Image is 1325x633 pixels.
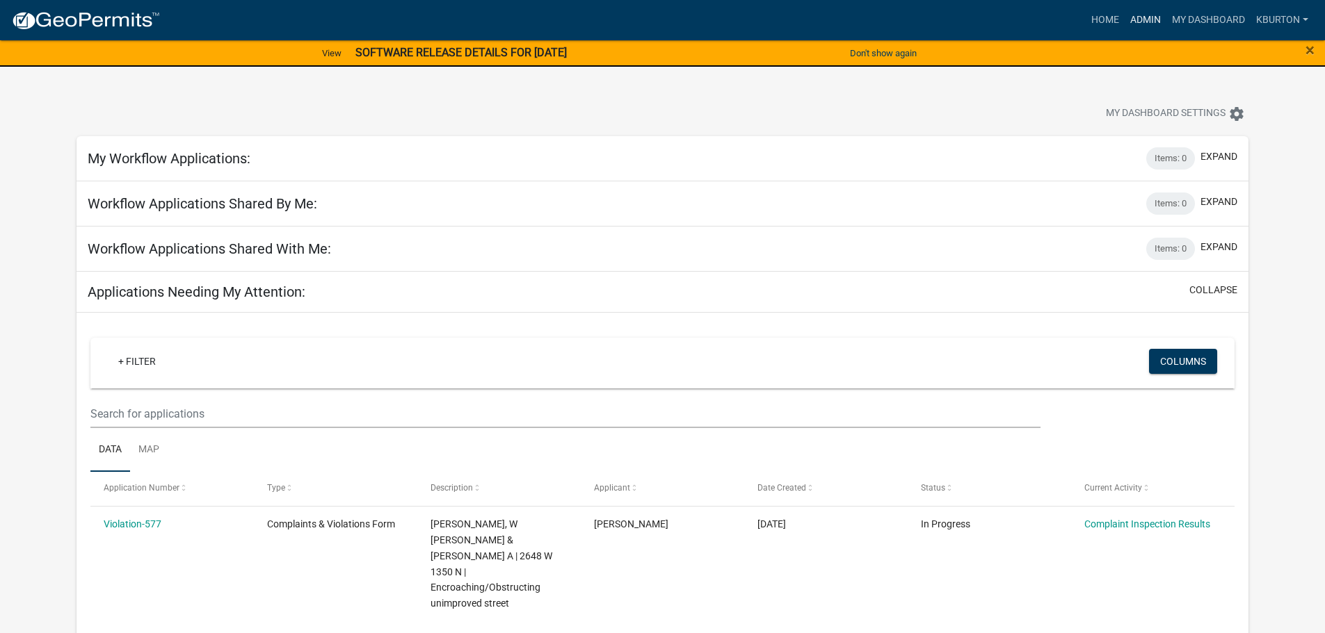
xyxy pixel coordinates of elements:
[88,195,317,212] h5: Workflow Applications Shared By Me:
[1306,42,1315,58] button: Close
[1146,192,1195,215] div: Items: 0
[1166,7,1251,33] a: My Dashboard
[594,483,630,493] span: Applicant
[90,472,254,505] datatable-header-cell: Application Number
[744,472,908,505] datatable-header-cell: Date Created
[1084,483,1142,493] span: Current Activity
[417,472,581,505] datatable-header-cell: Description
[921,483,945,493] span: Status
[1084,518,1210,529] a: Complaint Inspection Results
[316,42,347,65] a: View
[1095,100,1256,127] button: My Dashboard Settingssettings
[355,46,567,59] strong: SOFTWARE RELEASE DETAILS FOR [DATE]
[757,483,806,493] span: Date Created
[104,518,161,529] a: Violation-577
[88,150,250,167] h5: My Workflow Applications:
[267,483,285,493] span: Type
[1146,238,1195,260] div: Items: 0
[1086,7,1125,33] a: Home
[254,472,417,505] datatable-header-cell: Type
[1146,147,1195,170] div: Items: 0
[90,428,130,472] a: Data
[1189,283,1237,297] button: collapse
[107,349,167,374] a: + Filter
[1200,240,1237,254] button: expand
[104,483,179,493] span: Application Number
[431,483,473,493] span: Description
[1228,106,1245,122] i: settings
[1125,7,1166,33] a: Admin
[844,42,922,65] button: Don't show again
[267,518,395,529] span: Complaints & Violations Form
[88,283,305,300] h5: Applications Needing My Attention:
[431,518,552,609] span: Coffing, W Chris & Denise A | 2648 W 1350 N | Encroaching/Obstructing unimproved street
[1306,40,1315,60] span: ×
[130,428,168,472] a: Map
[581,472,744,505] datatable-header-cell: Applicant
[594,518,668,529] span: Brooklyn Thomas
[90,400,1040,428] input: Search for applications
[1149,349,1217,374] button: Columns
[1200,195,1237,209] button: expand
[88,240,331,257] h5: Workflow Applications Shared With Me:
[1200,149,1237,164] button: expand
[921,518,970,529] span: In Progress
[1106,106,1226,122] span: My Dashboard Settings
[1070,472,1234,505] datatable-header-cell: Current Activity
[1251,7,1314,33] a: kburton
[907,472,1070,505] datatable-header-cell: Status
[757,518,786,529] span: 10/06/2025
